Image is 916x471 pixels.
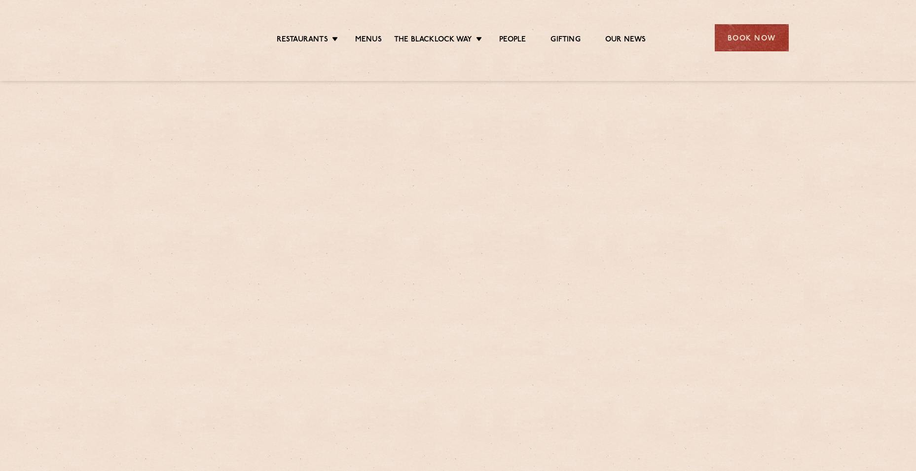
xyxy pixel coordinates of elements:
[355,35,382,46] a: Menus
[394,35,472,46] a: The Blacklock Way
[128,9,213,66] img: svg%3E
[605,35,646,46] a: Our News
[550,35,580,46] a: Gifting
[277,35,328,46] a: Restaurants
[715,24,789,51] div: Book Now
[499,35,526,46] a: People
